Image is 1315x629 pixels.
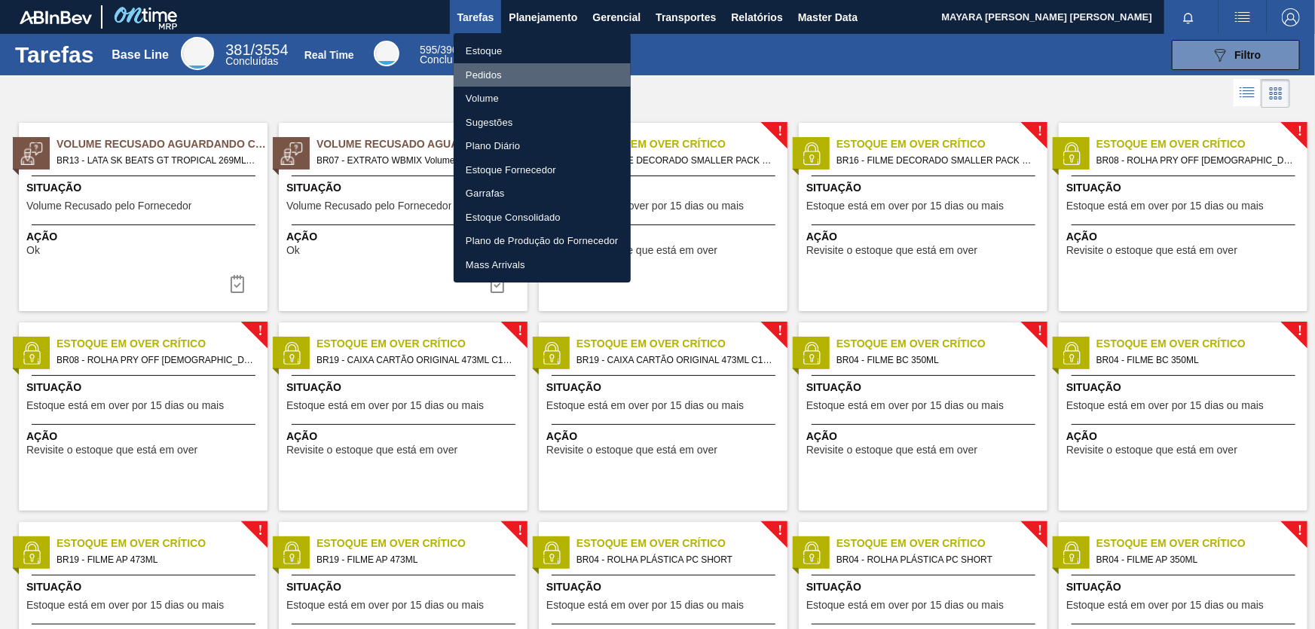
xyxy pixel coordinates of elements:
[454,158,631,182] a: Estoque Fornecedor
[454,111,631,135] a: Sugestões
[454,87,631,111] a: Volume
[454,182,631,206] a: Garrafas
[454,253,631,277] a: Mass Arrivals
[454,206,631,230] a: Estoque Consolidado
[454,63,631,87] a: Pedidos
[454,39,631,63] a: Estoque
[454,229,631,253] a: Plano de Produção do Fornecedor
[454,134,631,158] a: Plano Diário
